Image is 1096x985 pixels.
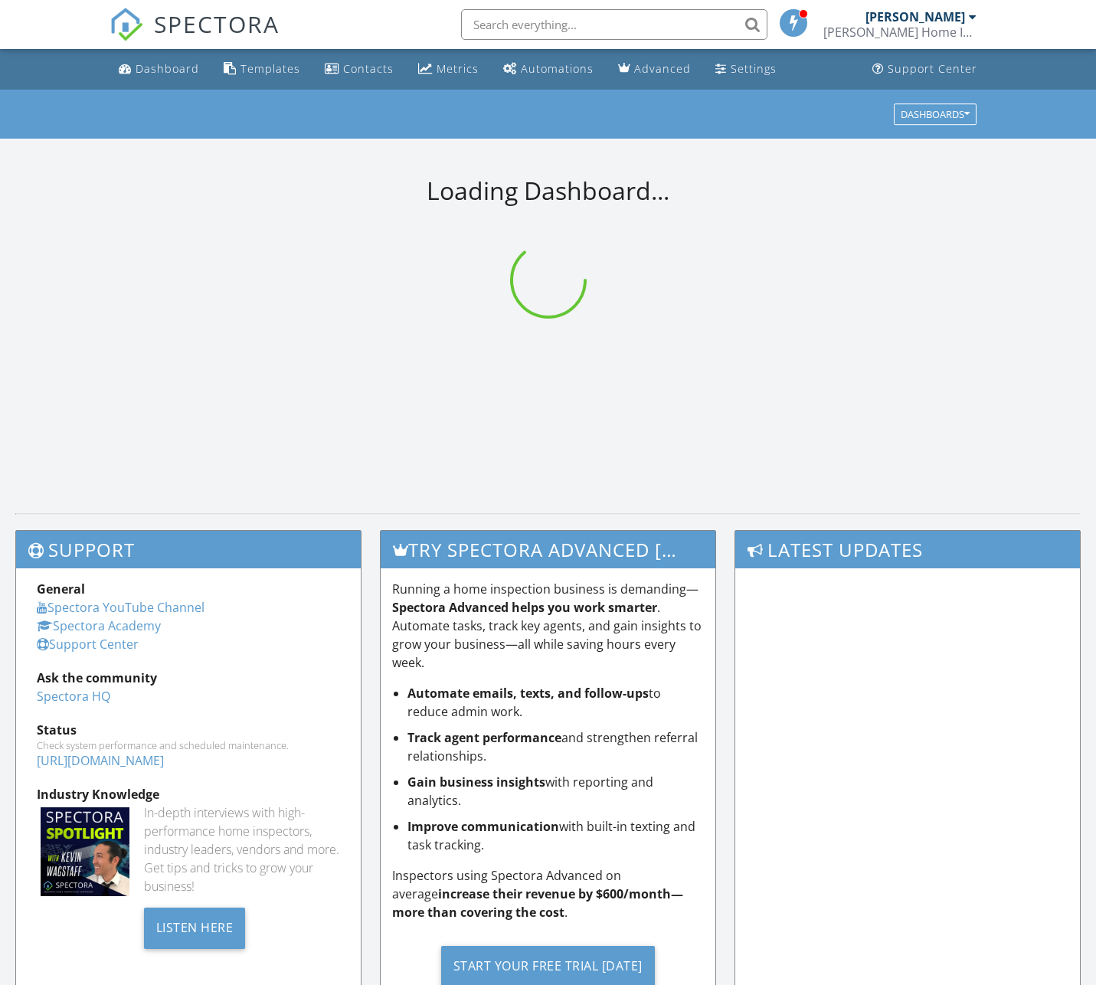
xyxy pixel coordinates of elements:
div: Support Center [888,61,977,76]
div: [PERSON_NAME] [865,9,965,25]
div: Listen Here [144,908,246,949]
li: with reporting and analytics. [407,773,705,810]
strong: Improve communication [407,818,559,835]
a: Support Center [866,55,983,83]
h3: Support [16,531,361,568]
li: with built-in texting and task tracking. [407,817,705,854]
p: Running a home inspection business is demanding— . Automate tasks, track key agents, and gain ins... [392,580,705,672]
div: Automations [521,61,594,76]
a: Metrics [412,55,485,83]
strong: Spectora Advanced helps you work smarter [392,599,657,616]
div: Templates [240,61,300,76]
a: Spectora YouTube Channel [37,599,204,616]
h3: Try spectora advanced [DATE] [381,531,716,568]
span: SPECTORA [154,8,280,40]
a: Spectora HQ [37,688,110,705]
li: and strengthen referral relationships. [407,728,705,765]
strong: Gain business insights [407,774,545,790]
div: Status [37,721,340,739]
a: [URL][DOMAIN_NAME] [37,752,164,769]
a: Support Center [37,636,139,653]
a: Automations (Basic) [497,55,600,83]
div: Contacts [343,61,394,76]
a: Contacts [319,55,400,83]
a: Listen Here [144,918,246,935]
div: In-depth interviews with high-performance home inspectors, industry leaders, vendors and more. Ge... [144,803,340,895]
strong: increase their revenue by $600/month—more than covering the cost [392,885,683,921]
div: Metrics [437,61,479,76]
div: Dashboards [901,109,970,119]
img: The Best Home Inspection Software - Spectora [110,8,143,41]
p: Inspectors using Spectora Advanced on average . [392,866,705,921]
div: Settings [731,61,777,76]
a: Templates [218,55,306,83]
div: Check system performance and scheduled maintenance. [37,739,340,751]
strong: General [37,581,85,597]
input: Search everything... [461,9,767,40]
div: Musselman Home Inspection [823,25,977,40]
a: Dashboard [113,55,205,83]
li: to reduce admin work. [407,684,705,721]
div: Dashboard [136,61,199,76]
strong: Automate emails, texts, and follow-ups [407,685,649,702]
a: Advanced [612,55,697,83]
a: Settings [709,55,783,83]
div: Advanced [634,61,691,76]
h3: Latest Updates [735,531,1080,568]
a: Spectora Academy [37,617,161,634]
a: SPECTORA [110,21,280,53]
div: Industry Knowledge [37,785,340,803]
button: Dashboards [894,103,977,125]
img: Spectoraspolightmain [41,807,129,896]
div: Ask the community [37,669,340,687]
strong: Track agent performance [407,729,561,746]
